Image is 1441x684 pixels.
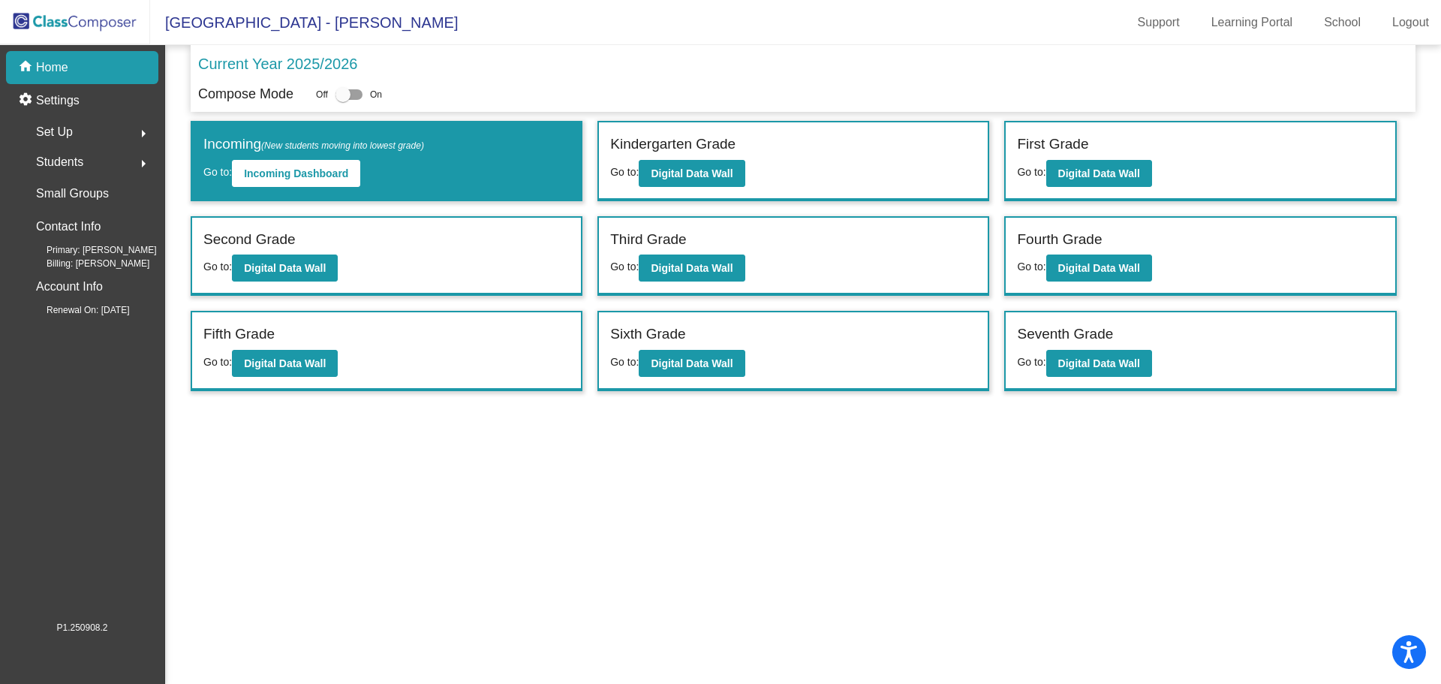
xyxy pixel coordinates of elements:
mat-icon: home [18,59,36,77]
span: Students [36,152,83,173]
p: Account Info [36,276,103,297]
button: Digital Data Wall [232,350,338,377]
p: Settings [36,92,80,110]
label: Third Grade [610,229,686,251]
b: Digital Data Wall [1058,167,1140,179]
span: Go to: [1017,356,1045,368]
button: Digital Data Wall [1046,255,1152,282]
a: School [1312,11,1373,35]
b: Digital Data Wall [244,262,326,274]
b: Digital Data Wall [244,357,326,369]
button: Digital Data Wall [639,255,745,282]
a: Learning Portal [1199,11,1305,35]
button: Digital Data Wall [639,350,745,377]
b: Digital Data Wall [651,167,733,179]
button: Digital Data Wall [232,255,338,282]
label: Fourth Grade [1017,229,1102,251]
span: (New students moving into lowest grade) [261,140,424,151]
span: Go to: [610,356,639,368]
mat-icon: settings [18,92,36,110]
span: Off [316,88,328,101]
p: Compose Mode [198,84,293,104]
label: Second Grade [203,229,296,251]
b: Incoming Dashboard [244,167,348,179]
mat-icon: arrow_right [134,125,152,143]
span: Go to: [1017,166,1045,178]
p: Home [36,59,68,77]
label: Fifth Grade [203,324,275,345]
label: Kindergarten Grade [610,134,736,155]
label: First Grade [1017,134,1088,155]
button: Digital Data Wall [1046,350,1152,377]
span: Go to: [610,166,639,178]
p: Small Groups [36,183,109,204]
b: Digital Data Wall [1058,357,1140,369]
span: Go to: [610,261,639,273]
mat-icon: arrow_right [134,155,152,173]
label: Sixth Grade [610,324,685,345]
p: Current Year 2025/2026 [198,53,357,75]
span: Go to: [1017,261,1045,273]
label: Seventh Grade [1017,324,1113,345]
span: Renewal On: [DATE] [23,303,129,317]
span: Primary: [PERSON_NAME] [23,243,157,257]
span: Go to: [203,166,232,178]
span: [GEOGRAPHIC_DATA] - [PERSON_NAME] [150,11,458,35]
b: Digital Data Wall [651,357,733,369]
span: Go to: [203,356,232,368]
button: Digital Data Wall [639,160,745,187]
label: Incoming [203,134,424,155]
a: Support [1126,11,1192,35]
span: Set Up [36,122,73,143]
p: Contact Info [36,216,101,237]
button: Incoming Dashboard [232,160,360,187]
b: Digital Data Wall [1058,262,1140,274]
button: Digital Data Wall [1046,160,1152,187]
b: Digital Data Wall [651,262,733,274]
a: Logout [1380,11,1441,35]
span: On [370,88,382,101]
span: Billing: [PERSON_NAME] [23,257,149,270]
span: Go to: [203,261,232,273]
